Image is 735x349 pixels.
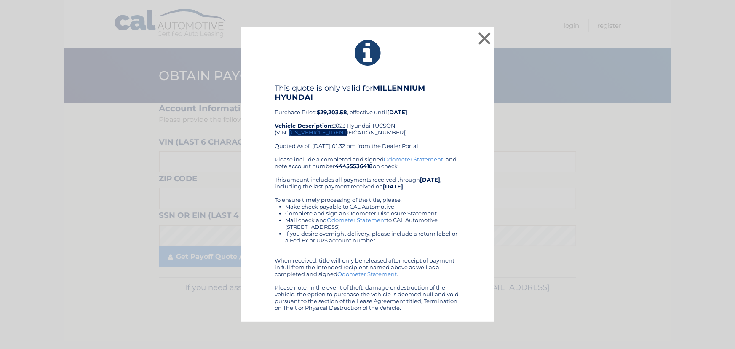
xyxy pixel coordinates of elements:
[286,210,460,217] li: Complete and sign an Odometer Disclosure Statement
[286,203,460,210] li: Make check payable to CAL Automotive
[275,83,425,102] b: MILLENNIUM HYUNDAI
[327,217,387,223] a: Odometer Statement
[275,83,460,102] h4: This quote is only valid for
[286,230,460,244] li: If you desire overnight delivery, please include a return label or a Fed Ex or UPS account number.
[388,109,408,115] b: [DATE]
[335,163,373,169] b: 44455536418
[275,156,460,311] div: Please include a completed and signed , and note account number on check. This amount includes al...
[286,217,460,230] li: Mail check and to CAL Automotive, [STREET_ADDRESS]
[420,176,441,183] b: [DATE]
[275,122,333,129] strong: Vehicle Description:
[384,156,444,163] a: Odometer Statement
[275,83,460,156] div: Purchase Price: , effective until 2023 Hyundai TUCSON (VIN: [US_VEHICLE_IDENTIFICATION_NUMBER]) Q...
[476,30,493,47] button: ×
[317,109,347,115] b: $29,203.58
[338,271,397,277] a: Odometer Statement
[383,183,404,190] b: [DATE]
